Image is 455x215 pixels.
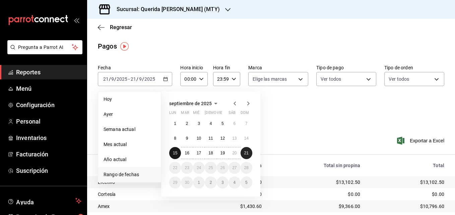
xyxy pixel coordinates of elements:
button: 8 de septiembre de 2025 [169,132,181,144]
button: Exportar a Excel [398,137,444,145]
abbr: 9 de septiembre de 2025 [186,136,188,141]
span: Regresar [110,24,132,30]
abbr: 19 de septiembre de 2025 [220,151,225,155]
abbr: domingo [241,111,249,118]
abbr: 12 de septiembre de 2025 [220,136,225,141]
abbr: 18 de septiembre de 2025 [208,151,213,155]
span: / [136,76,138,82]
abbr: 3 de octubre de 2025 [221,180,224,185]
span: Facturación [16,150,81,159]
abbr: 2 de octubre de 2025 [210,180,212,185]
abbr: 20 de septiembre de 2025 [232,151,237,155]
abbr: miércoles [193,111,199,118]
button: 29 de septiembre de 2025 [169,176,181,189]
span: Configuración [16,100,81,110]
div: $13,102.50 [273,179,361,186]
abbr: 23 de septiembre de 2025 [185,165,189,170]
abbr: 13 de septiembre de 2025 [232,136,237,141]
div: Amex [98,203,195,210]
button: 12 de septiembre de 2025 [217,132,229,144]
span: Ayer [104,111,155,118]
button: 4 de septiembre de 2025 [205,118,216,130]
span: Semana actual [104,126,155,133]
button: 11 de septiembre de 2025 [205,132,216,144]
abbr: 8 de septiembre de 2025 [174,136,176,141]
span: Rango de fechas [104,171,155,178]
div: Total sin propina [273,163,361,168]
span: Menú [16,84,81,93]
abbr: 24 de septiembre de 2025 [197,165,201,170]
input: -- [111,76,114,82]
button: 10 de septiembre de 2025 [193,132,205,144]
span: Reportes [16,68,81,77]
input: -- [130,76,136,82]
button: Pregunta a Parrot AI [7,40,82,54]
input: -- [139,76,142,82]
button: 27 de septiembre de 2025 [229,162,240,174]
abbr: 3 de septiembre de 2025 [198,121,200,126]
button: 22 de septiembre de 2025 [169,162,181,174]
abbr: 10 de septiembre de 2025 [197,136,201,141]
h3: Sucursal: Querida [PERSON_NAME] (MTY) [111,5,220,13]
abbr: 30 de septiembre de 2025 [185,180,189,185]
abbr: 16 de septiembre de 2025 [185,151,189,155]
abbr: 21 de septiembre de 2025 [244,151,249,155]
abbr: 5 de octubre de 2025 [245,180,248,185]
span: Año actual [104,156,155,163]
button: 18 de septiembre de 2025 [205,147,216,159]
input: -- [103,76,109,82]
button: Regresar [98,24,132,30]
button: 6 de septiembre de 2025 [229,118,240,130]
span: Inventarios [16,133,81,142]
button: 15 de septiembre de 2025 [169,147,181,159]
abbr: 25 de septiembre de 2025 [208,165,213,170]
button: 30 de septiembre de 2025 [181,176,193,189]
abbr: 26 de septiembre de 2025 [220,165,225,170]
button: 14 de septiembre de 2025 [241,132,252,144]
input: ---- [116,76,128,82]
abbr: 15 de septiembre de 2025 [173,151,177,155]
span: Suscripción [16,166,81,175]
abbr: 2 de septiembre de 2025 [186,121,188,126]
div: Cortesía [98,191,195,198]
div: $1,430.60 [206,203,262,210]
span: Personal [16,117,81,126]
abbr: 28 de septiembre de 2025 [244,165,249,170]
div: $0.00 [371,191,444,198]
abbr: 4 de octubre de 2025 [233,180,236,185]
abbr: 11 de septiembre de 2025 [208,136,213,141]
div: $9,366.00 [273,203,361,210]
span: Pregunta a Parrot AI [18,44,72,51]
label: Tipo de pago [316,65,376,70]
abbr: viernes [217,111,222,118]
label: Hora fin [213,65,240,70]
div: $13,102.50 [371,179,444,186]
button: 21 de septiembre de 2025 [241,147,252,159]
button: 23 de septiembre de 2025 [181,162,193,174]
button: open_drawer_menu [74,17,79,23]
div: $0.00 [273,191,361,198]
span: septiembre de 2025 [169,101,212,106]
span: Ayuda [16,197,73,205]
abbr: 1 de octubre de 2025 [198,180,200,185]
abbr: 5 de septiembre de 2025 [221,121,224,126]
abbr: 14 de septiembre de 2025 [244,136,249,141]
label: Fecha [98,65,172,70]
button: 5 de octubre de 2025 [241,176,252,189]
input: ---- [144,76,155,82]
abbr: 6 de septiembre de 2025 [233,121,236,126]
abbr: sábado [229,111,236,118]
img: Tooltip marker [120,42,129,51]
button: 17 de septiembre de 2025 [193,147,205,159]
div: Total [371,163,444,168]
button: 5 de septiembre de 2025 [217,118,229,130]
abbr: 22 de septiembre de 2025 [173,165,177,170]
button: 2 de octubre de 2025 [205,176,216,189]
button: 7 de septiembre de 2025 [241,118,252,130]
abbr: lunes [169,111,176,118]
button: septiembre de 2025 [169,99,220,107]
abbr: 4 de septiembre de 2025 [210,121,212,126]
span: - [128,76,130,82]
